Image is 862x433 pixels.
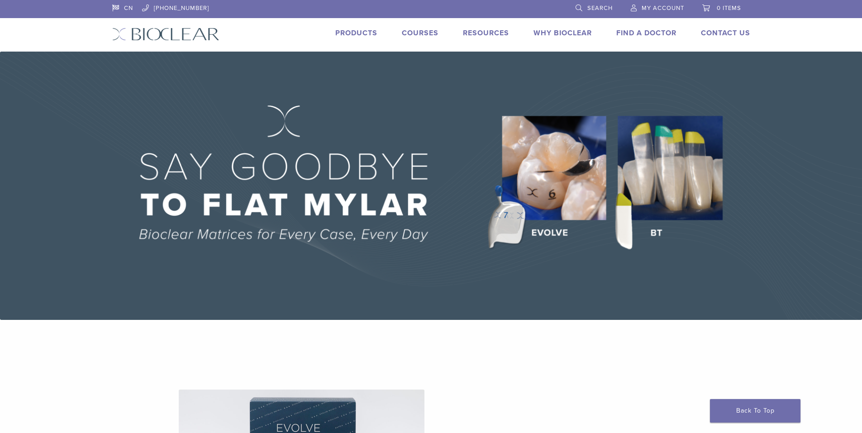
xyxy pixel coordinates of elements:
[463,29,509,38] a: Resources
[701,29,750,38] a: Contact Us
[616,29,676,38] a: Find A Doctor
[402,29,438,38] a: Courses
[710,399,800,423] a: Back To Top
[533,29,592,38] a: Why Bioclear
[112,28,219,41] img: Bioclear
[335,29,377,38] a: Products
[717,5,741,12] span: 0 items
[642,5,684,12] span: My Account
[587,5,613,12] span: Search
